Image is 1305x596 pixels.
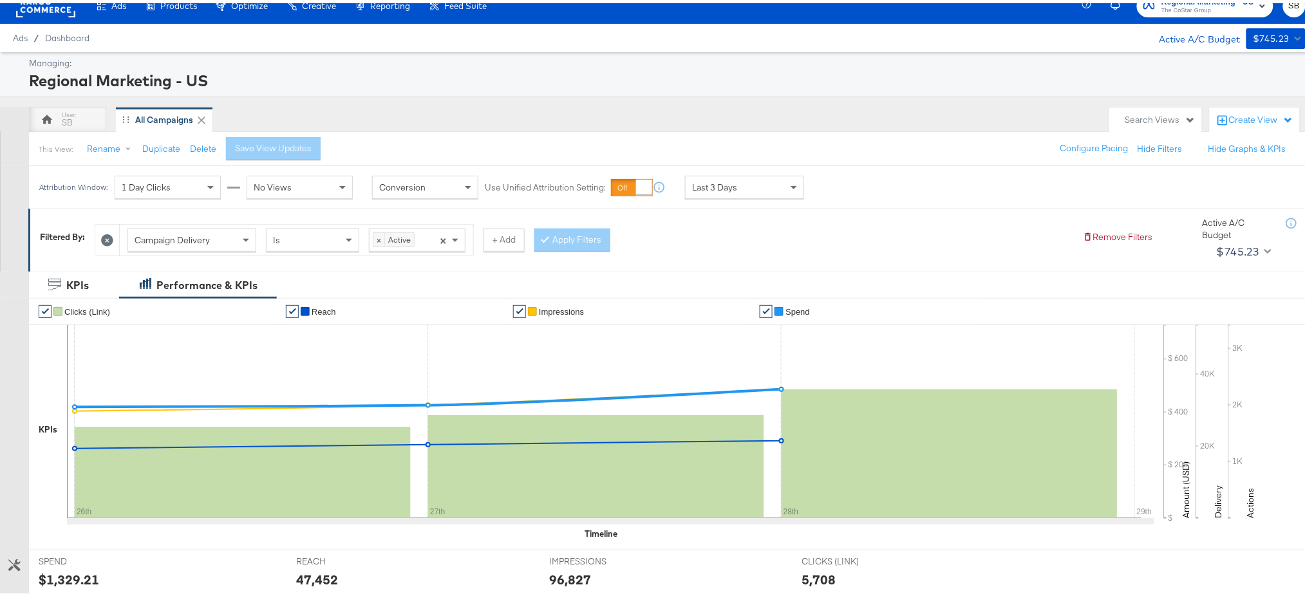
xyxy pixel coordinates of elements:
[785,304,810,313] span: Spend
[28,30,45,40] span: /
[122,113,129,120] div: Drag to reorder tab
[440,230,447,242] span: ×
[438,226,449,248] span: Clear all
[513,302,526,315] a: ✔
[1253,28,1290,44] div: $745.23
[286,302,299,315] a: ✔
[549,552,646,564] span: IMPRESSIONS
[549,567,591,586] div: 96,827
[40,228,85,240] div: Filtered By:
[1083,228,1153,240] button: Remove Filters
[1203,214,1273,237] div: Active A/C Budget
[1245,485,1257,515] text: Actions
[1217,239,1259,258] div: $745.23
[29,54,1302,66] div: Managing:
[29,66,1302,88] div: Regional Marketing - US
[135,111,193,123] div: All Campaigns
[1181,458,1192,515] text: Amount (USD)
[156,275,258,290] div: Performance & KPIs
[62,113,73,126] div: SB
[142,140,180,152] button: Duplicate
[39,141,73,151] div: This View:
[1051,134,1138,157] button: Configure Pacing
[802,552,899,564] span: CLICKS (LINK)
[484,225,525,248] button: + Add
[45,30,89,40] a: Dashboard
[66,275,89,290] div: KPIs
[539,304,584,313] span: Impressions
[190,140,216,152] button: Delete
[39,552,135,564] span: SPEND
[1212,238,1274,259] button: $745.23
[135,231,210,243] span: Campaign Delivery
[39,420,57,433] div: KPIs
[385,230,414,243] span: Active
[373,230,385,243] span: ×
[78,135,145,158] button: Rename
[122,178,171,190] span: 1 Day Clicks
[39,567,99,586] div: $1,329.21
[273,231,280,243] span: Is
[485,178,606,191] label: Use Unified Attribution Setting:
[760,302,773,315] a: ✔
[585,525,618,537] div: Timeline
[1138,140,1183,152] button: Hide Filters
[379,178,426,190] span: Conversion
[13,30,28,40] span: Ads
[1213,482,1225,515] text: Delivery
[297,552,393,564] span: REACH
[1161,3,1254,13] span: The CoStar Group
[254,178,292,190] span: No Views
[297,567,339,586] div: 47,452
[802,567,836,586] div: 5,708
[64,304,110,313] span: Clicks (Link)
[312,304,336,313] span: Reach
[1208,140,1286,152] button: Hide Graphs & KPIs
[1229,111,1293,124] div: Create View
[1125,111,1196,123] div: Search Views
[39,180,108,189] div: Attribution Window:
[1145,25,1240,44] div: Active A/C Budget
[692,178,737,190] span: Last 3 Days
[39,302,52,315] a: ✔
